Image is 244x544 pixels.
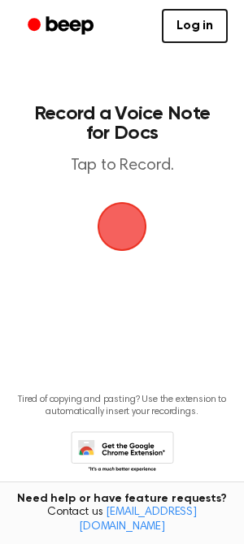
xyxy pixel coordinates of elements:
p: Tap to Record. [29,156,215,176]
a: [EMAIL_ADDRESS][DOMAIN_NAME] [79,507,197,533]
span: Contact us [10,506,234,534]
a: Log in [162,9,228,43]
h1: Record a Voice Note for Docs [29,104,215,143]
p: Tired of copying and pasting? Use the extension to automatically insert your recordings. [13,394,231,418]
a: Beep [16,11,108,42]
img: Beep Logo [98,202,146,251]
